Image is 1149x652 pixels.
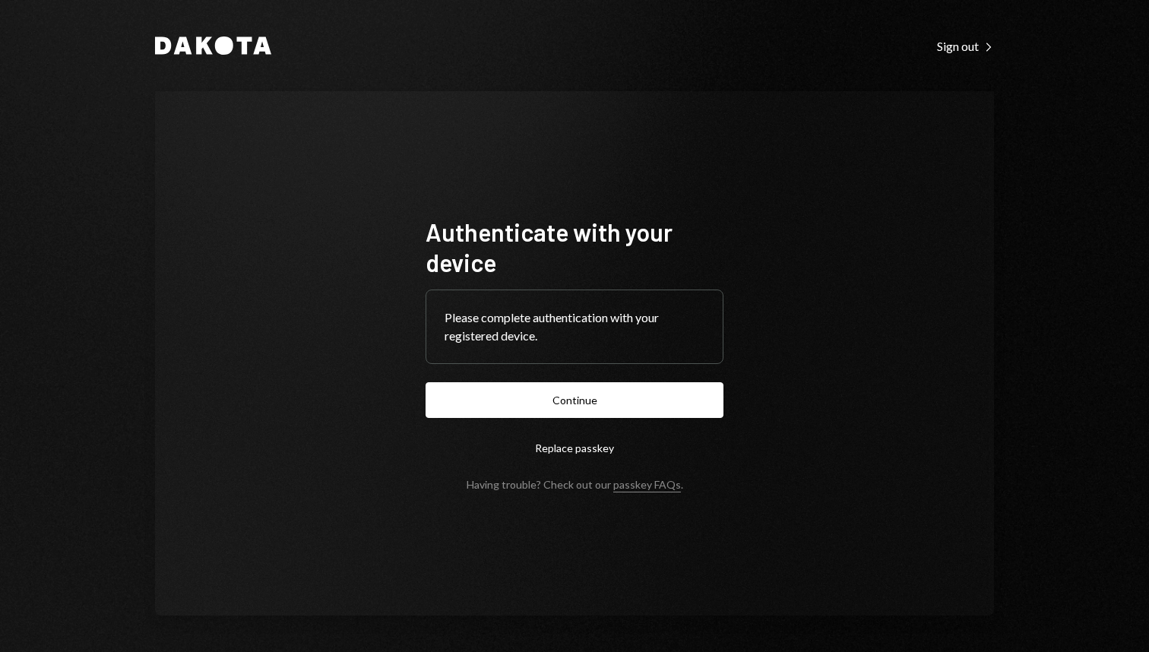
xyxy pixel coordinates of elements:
[937,37,994,54] a: Sign out
[445,309,704,345] div: Please complete authentication with your registered device.
[426,430,723,466] button: Replace passkey
[426,382,723,418] button: Continue
[467,478,683,491] div: Having trouble? Check out our .
[426,217,723,277] h1: Authenticate with your device
[937,39,994,54] div: Sign out
[613,478,681,492] a: passkey FAQs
